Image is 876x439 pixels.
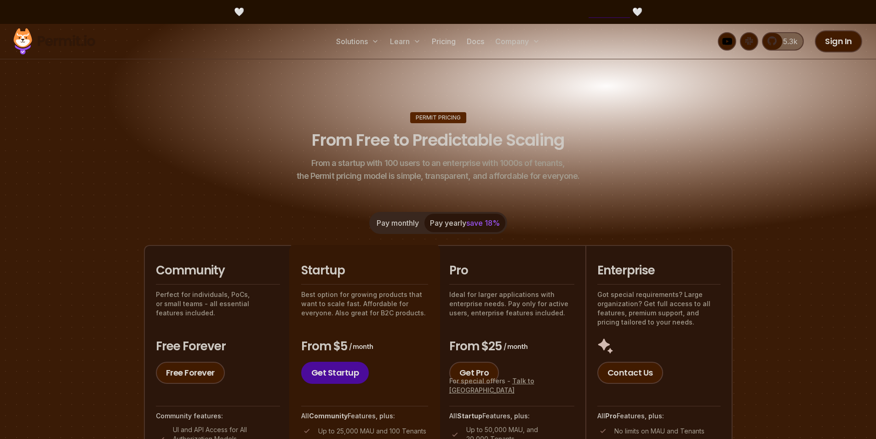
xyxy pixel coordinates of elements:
[597,362,663,384] a: Contact Us
[589,6,630,18] a: Try it here
[428,32,459,51] a: Pricing
[371,214,424,232] button: Pay monthly
[762,32,804,51] a: 5.3k
[301,338,428,355] h3: From $5
[301,362,369,384] a: Get Startup
[605,412,617,420] strong: Pro
[332,32,383,51] button: Solutions
[504,342,527,351] span: / month
[597,290,721,327] p: Got special requirements? Large organization? Get full access to all features, premium support, a...
[301,411,428,421] h4: All Features, plus:
[386,32,424,51] button: Learn
[9,26,99,57] img: Permit logo
[309,412,348,420] strong: Community
[297,157,580,170] span: From a startup with 100 users to an enterprise with 1000s of tenants,
[22,6,854,18] div: 🤍 🤍
[449,411,574,421] h4: All Features, plus:
[156,262,280,279] h2: Community
[457,412,482,420] strong: Startup
[156,362,225,384] a: Free Forever
[597,262,721,279] h2: Enterprise
[614,427,704,436] p: No limits on MAU and Tenants
[312,129,564,152] h1: From Free to Predictable Scaling
[301,290,428,318] p: Best option for growing products that want to scale fast. Affordable for everyone. Also great for...
[156,290,280,318] p: Perfect for individuals, PoCs, or small teams - all essential features included.
[449,290,574,318] p: Ideal for larger applications with enterprise needs. Pay only for active users, enterprise featur...
[449,262,574,279] h2: Pro
[449,362,499,384] a: Get Pro
[449,376,574,395] div: For special offers -
[156,411,280,421] h4: Community features:
[778,36,797,47] span: 5.3k
[246,6,630,18] span: [DOMAIN_NAME] - Permit's New Platform for Enterprise-Grade AI Agent Security |
[410,112,466,123] div: Permit Pricing
[449,338,574,355] h3: From $25
[349,342,373,351] span: / month
[492,32,544,51] button: Company
[318,427,426,436] p: Up to 25,000 MAU and 100 Tenants
[297,157,580,182] p: the Permit pricing model is simple, transparent, and affordable for everyone.
[463,32,488,51] a: Docs
[597,411,721,421] h4: All Features, plus:
[815,30,862,52] a: Sign In
[301,262,428,279] h2: Startup
[156,338,280,355] h3: Free Forever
